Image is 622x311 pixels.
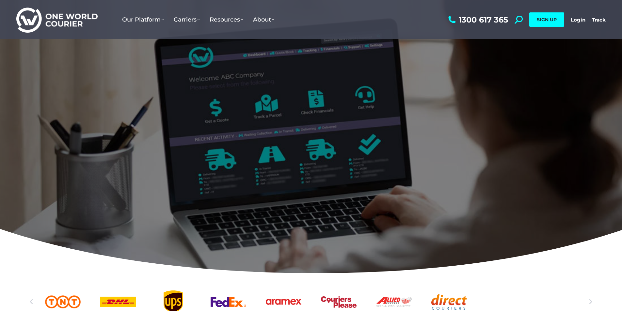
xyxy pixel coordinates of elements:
[169,9,205,30] a: Carriers
[205,9,248,30] a: Resources
[529,12,564,27] a: SIGN UP
[537,17,557,23] span: SIGN UP
[117,9,169,30] a: Our Platform
[248,9,279,30] a: About
[210,16,243,23] span: Resources
[174,16,200,23] span: Carriers
[122,16,164,23] span: Our Platform
[253,16,274,23] span: About
[447,16,508,24] a: 1300 617 365
[571,17,585,23] a: Login
[16,7,98,33] img: One World Courier
[592,17,606,23] a: Track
